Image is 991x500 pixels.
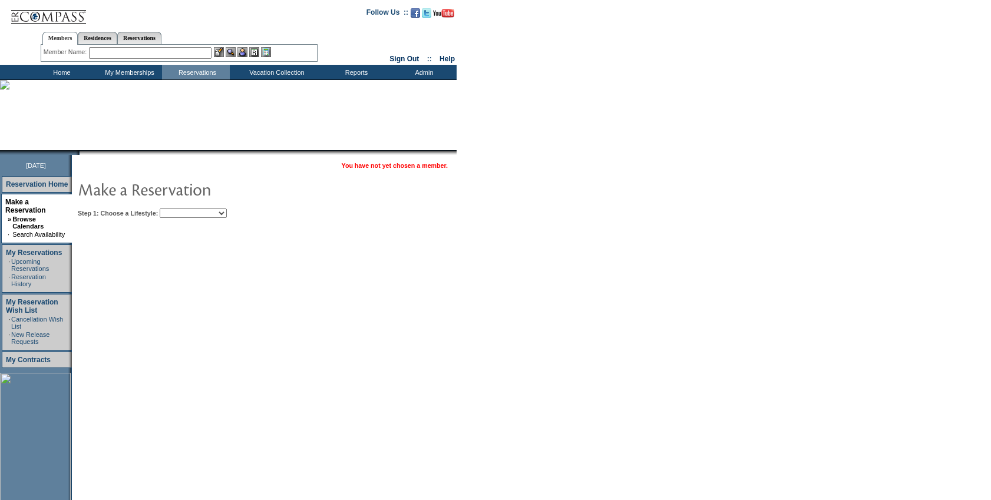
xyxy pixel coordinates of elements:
a: Cancellation Wish List [11,316,63,330]
img: b_calculator.gif [261,47,271,57]
a: Reservation Home [6,180,68,188]
td: · [8,316,10,330]
img: blank.gif [80,150,81,155]
img: promoShadowLeftCorner.gif [75,150,80,155]
td: · [8,273,10,287]
td: My Memberships [94,65,162,80]
a: My Reservation Wish List [6,298,58,314]
a: Upcoming Reservations [11,258,49,272]
a: Subscribe to our YouTube Channel [433,12,454,19]
img: Reservations [249,47,259,57]
td: Admin [389,65,457,80]
a: My Contracts [6,356,51,364]
a: Become our fan on Facebook [411,12,420,19]
b: » [8,216,11,223]
span: You have not yet chosen a member. [342,162,448,169]
a: Reservation History [11,273,46,287]
a: Follow us on Twitter [422,12,431,19]
td: Reports [321,65,389,80]
img: Follow us on Twitter [422,8,431,18]
a: New Release Requests [11,331,49,345]
a: Browse Calendars [12,216,44,230]
b: Step 1: Choose a Lifestyle: [78,210,158,217]
td: · [8,258,10,272]
img: b_edit.gif [214,47,224,57]
td: · [8,331,10,345]
td: Vacation Collection [230,65,321,80]
a: Members [42,32,78,45]
a: Help [440,55,455,63]
img: Subscribe to our YouTube Channel [433,9,454,18]
a: Search Availability [12,231,65,238]
img: Become our fan on Facebook [411,8,420,18]
a: My Reservations [6,249,62,257]
a: Make a Reservation [5,198,46,214]
a: Residences [78,32,117,44]
a: Reservations [117,32,161,44]
div: Member Name: [44,47,89,57]
img: View [226,47,236,57]
td: Home [27,65,94,80]
span: :: [427,55,432,63]
img: Impersonate [237,47,247,57]
td: Follow Us :: [366,7,408,21]
img: pgTtlMakeReservation.gif [78,177,313,201]
td: Reservations [162,65,230,80]
span: [DATE] [26,162,46,169]
a: Sign Out [389,55,419,63]
td: · [8,231,11,238]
